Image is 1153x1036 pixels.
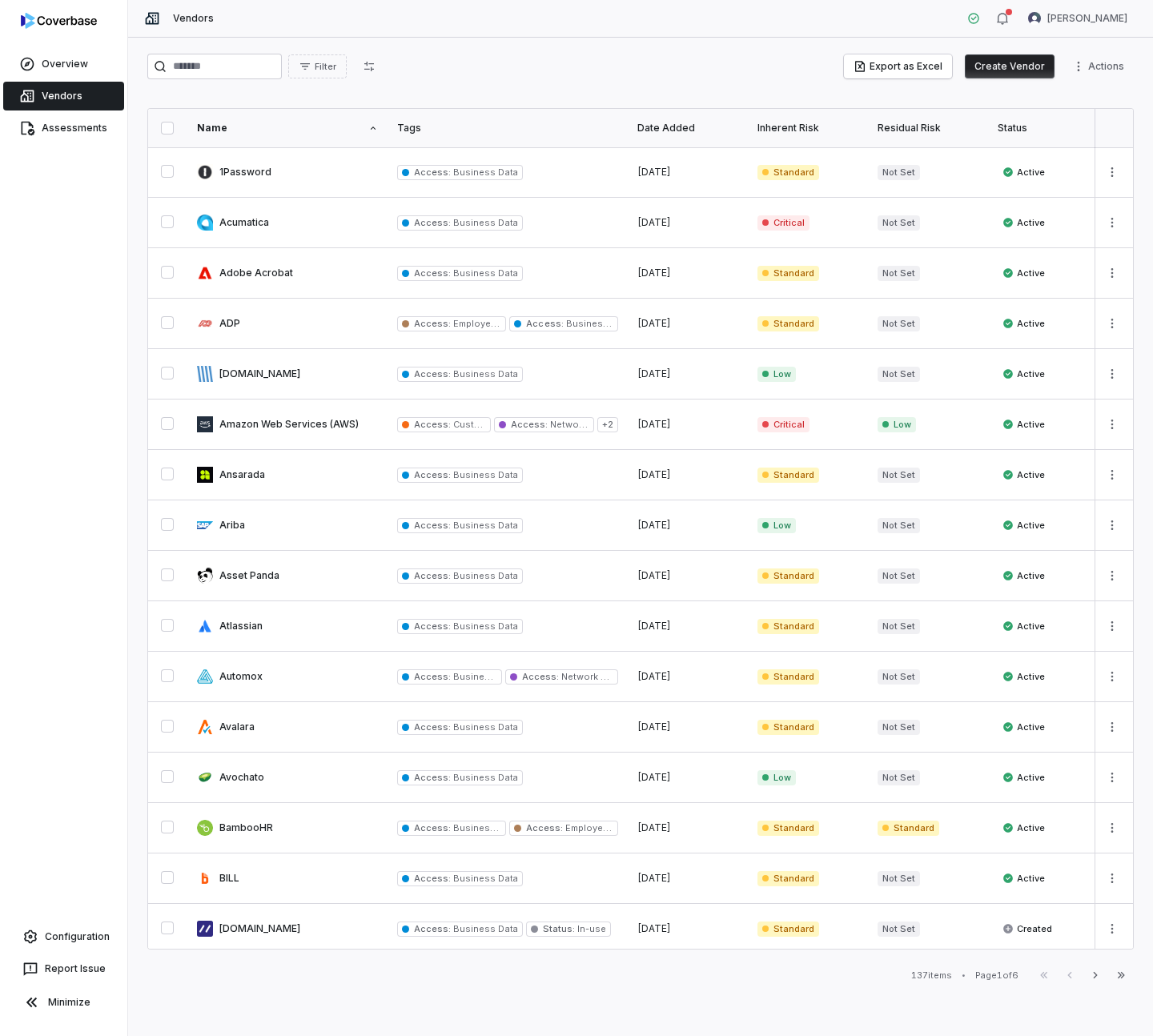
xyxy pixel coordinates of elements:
span: Access : [414,671,451,682]
span: [DATE] [637,771,671,783]
span: Active [1002,267,1045,279]
span: Access : [414,368,451,379]
span: [DATE] [637,721,671,733]
span: Minimize [48,996,90,1009]
span: Standard [757,619,819,634]
a: Vendors [3,82,124,110]
span: Network Access [548,419,624,430]
span: Business Data [451,469,517,480]
span: Not Set [878,922,920,937]
span: Low [757,770,796,785]
a: Configuration [6,922,121,951]
span: Not Set [878,871,920,886]
span: Not Set [878,518,920,533]
img: logo-D7KZi-bG.svg [21,13,97,29]
div: Inherent Risk [757,122,858,135]
span: Access : [511,419,548,430]
span: Business Data [451,267,517,279]
span: [DATE] [637,519,671,531]
span: [DATE] [637,216,671,228]
span: + 2 [597,417,618,432]
span: Created [1002,922,1052,935]
span: Standard [757,871,819,886]
button: Filter [288,54,347,78]
span: Active [1002,216,1045,229]
span: Not Set [878,720,920,735]
span: Active [1002,771,1045,784]
img: Mike Phillips avatar [1028,12,1041,25]
span: Active [1002,721,1045,733]
span: Business Data [451,671,517,682]
div: Status [998,122,1099,135]
button: More actions [1099,564,1125,588]
span: Active [1002,872,1045,885]
span: Business Data [451,873,517,884]
span: Business Data [564,318,630,329]
span: Report Issue [45,962,106,975]
span: [DATE] [637,569,671,581]
span: Access : [526,318,563,329]
span: Active [1002,519,1045,532]
span: Standard [757,165,819,180]
span: Active [1002,418,1045,431]
span: [DATE] [637,670,671,682]
span: Standard [757,266,819,281]
span: Standard [757,468,819,483]
span: Not Set [878,568,920,584]
span: Configuration [45,930,110,943]
button: More actions [1099,917,1125,941]
button: Create Vendor [965,54,1055,78]
span: [DATE] [637,267,671,279]
span: [DATE] [637,620,671,632]
span: Access : [414,822,451,833]
span: Active [1002,670,1045,683]
span: [DATE] [637,367,671,379]
span: Business Data [451,620,517,632]
button: More actions [1099,513,1125,537]
button: More actions [1099,866,1125,890]
span: Access : [414,267,451,279]
span: Access : [414,419,451,430]
span: Active [1002,367,1045,380]
span: Active [1002,821,1045,834]
span: Access : [414,167,451,178]
span: [DATE] [637,468,671,480]
div: Tags [397,122,618,135]
span: Access : [414,721,451,733]
div: Date Added [637,122,738,135]
span: Active [1002,317,1045,330]
span: Business Data [451,721,517,733]
span: Not Set [878,468,920,483]
button: More actions [1099,362,1125,386]
span: Customer Data [451,419,518,430]
button: More actions [1099,715,1125,739]
span: [DATE] [637,821,671,833]
div: Residual Risk [878,122,978,135]
span: Low [757,518,796,533]
span: Vendors [173,12,214,25]
span: Active [1002,468,1045,481]
span: Assessments [42,122,107,135]
button: More actions [1099,816,1125,840]
span: Employee Data [451,318,518,329]
span: In-use [575,923,606,934]
span: Filter [315,61,336,73]
span: Critical [757,215,810,231]
span: Standard [757,669,819,685]
div: Page 1 of 6 [975,970,1018,982]
span: Access : [526,822,563,833]
button: More actions [1099,311,1125,335]
button: More actions [1099,412,1125,436]
div: Name [197,122,378,135]
button: Export as Excel [844,54,952,78]
span: Low [757,367,796,382]
span: [PERSON_NAME] [1047,12,1127,25]
button: More actions [1099,261,1125,285]
span: Access : [414,873,451,884]
span: [DATE] [637,418,671,430]
span: Not Set [878,669,920,685]
span: Business Data [451,167,517,178]
span: Access : [414,318,451,329]
span: Access : [414,620,451,632]
span: Network Access [559,671,635,682]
